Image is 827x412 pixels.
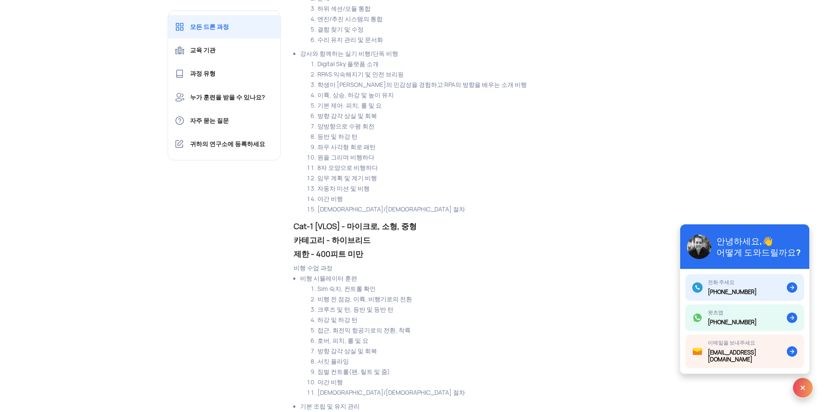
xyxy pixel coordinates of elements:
[317,112,377,120] font: 방향 감각 상실 및 회복
[190,93,265,101] font: 누가 훈련을 받을 수 있나요?
[300,402,360,410] font: 기본 조립 및 유지 관리
[692,346,703,357] img: ic_mail.svg
[708,288,757,296] font: [PHONE_NUMBER]
[317,195,343,203] font: 야간 비행
[317,316,358,324] font: 하강 및 하강 턴
[317,70,404,78] font: RPAS 익숙해지기 및 안전 브리핑
[708,279,735,286] font: 전화 주세요
[317,5,371,13] font: 하위 섹션/모듈 통합
[317,174,377,182] font: 임무 계획 및 계기 비행
[685,274,804,301] a: 전화 주세요[PHONE_NUMBER]
[317,143,376,151] font: 좌우 사각형 회로 패턴
[317,81,527,89] font: 학생이 [PERSON_NAME]의 민감성을 경험하고 RPA의 방향을 배우는 소개 비행
[708,319,757,326] font: [PHONE_NUMBER]
[792,377,813,398] img: ic_x.svg
[317,122,374,130] font: 양방향으로 수평 회전
[317,133,358,141] font: 등반 및 하강 턴
[317,102,382,109] font: 기본 제어: 피치, 롤 및 요
[708,339,755,346] font: 이메일을 보내주세요
[168,62,281,85] a: 과정 유형
[317,337,368,345] font: 호버, 피치, 롤 및 요
[168,132,281,156] a: 귀하의 연구소에 등록하세요
[787,346,797,357] img: ic_arrow.svg
[190,23,229,31] font: 모든 드론 과정
[317,185,370,192] font: 자동차 미션 및 비행
[317,60,379,68] font: Digital Sky 플랫폼 소개
[190,46,215,54] font: 교육 기관
[190,70,215,77] font: 과정 유형
[190,117,229,125] font: 자주 묻는 질문
[787,282,797,293] img: ic_arrow.svg
[317,36,383,44] font: 수리 유지 관리 및 문서화
[692,282,703,293] img: ic_call.svg
[294,264,333,272] font: 비행 수업 과정
[168,15,281,38] a: 모든 드론 과정
[317,285,376,293] font: Sim 숙지, 컨트롤 확인
[300,275,357,282] font: 비행 시뮬레이터 훈련
[317,326,411,334] font: 접근, 회전익 항공기로의 전환, 착륙
[787,313,797,323] img: ic_arrow.svg
[317,378,343,386] font: 야간 비행
[685,304,804,331] a: 왓츠앱[PHONE_NUMBER]
[317,389,465,396] font: [DEMOGRAPHIC_DATA]/[DEMOGRAPHIC_DATA] 절차
[168,86,281,109] a: 누가 훈련을 받을 수 있나요?
[294,221,417,231] font: Cat-1 [VLOS] - 마이크로, 소형, 중형
[317,358,349,365] font: 서킷 플라잉
[317,205,465,213] font: [DEMOGRAPHIC_DATA]/[DEMOGRAPHIC_DATA] 절차
[317,306,393,313] font: 크루즈 및 턴, 등반 및 등반 턴
[294,235,371,245] font: 카테고리 - 하이브리드
[685,335,804,368] a: 이메일을 보내주세요[EMAIL_ADDRESS][DOMAIN_NAME]
[317,91,394,99] font: 이륙, 상승, 하강 및 높이 유지
[300,50,398,57] font: 강사와 함께하는 실기 비행/단독 비행
[687,235,711,259] img: img_avatar@2x.png
[317,295,412,303] font: 비행 전 점검, 이륙, 비행기로의 전환
[190,140,265,148] font: 귀하의 연구소에 등록하세요
[708,349,756,363] font: [EMAIL_ADDRESS][DOMAIN_NAME]
[317,26,364,33] font: 결함 찾기 및 수정
[317,368,390,376] font: 짐벌 컨트롤(팬, 틸트 및 줌)
[692,313,703,323] img: ic_whatsapp.svg
[317,153,374,161] font: 원을 그리며 비행하다
[168,38,281,62] a: 교육 기관
[708,309,723,316] font: 왓츠앱
[317,347,377,355] font: 방향 감각 상실 및 회복
[168,109,281,132] a: 자주 묻는 질문
[294,249,363,259] font: 제한 - 400피트 미만
[317,15,383,23] font: 엔진/추진 시스템의 통합
[716,247,801,258] font: 어떻게 도와드릴까요?
[716,236,773,247] font: 안녕하세요,👋
[317,164,378,172] font: 8자 모양으로 비행하다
